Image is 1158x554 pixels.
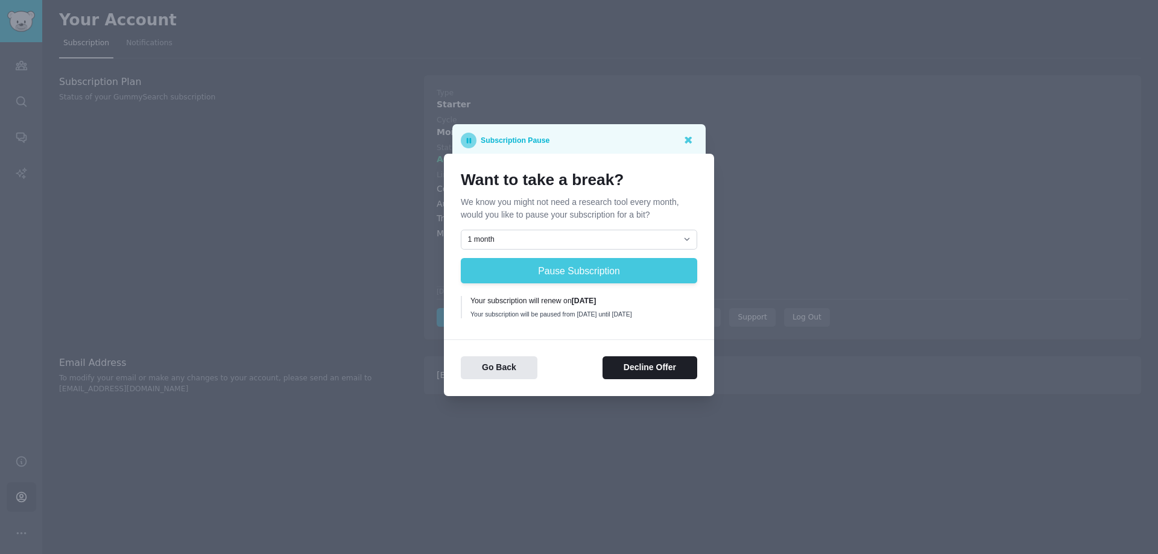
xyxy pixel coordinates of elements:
p: We know you might not need a research tool every month, would you like to pause your subscription... [461,196,697,221]
b: [DATE] [572,297,596,305]
button: Decline Offer [603,356,697,380]
p: Subscription Pause [481,133,549,148]
div: Your subscription will be paused from [DATE] until [DATE] [470,310,689,318]
div: Your subscription will renew on [470,296,689,307]
button: Pause Subscription [461,258,697,283]
h1: Want to take a break? [461,171,697,190]
button: Go Back [461,356,537,380]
